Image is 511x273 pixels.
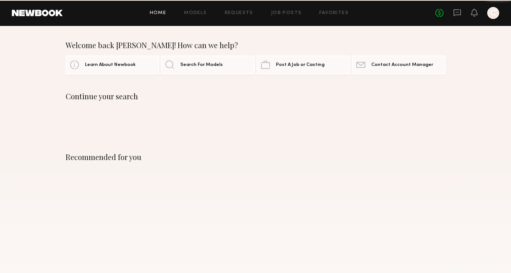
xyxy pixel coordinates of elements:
[319,11,349,16] a: Favorites
[225,11,253,16] a: Requests
[66,41,445,50] div: Welcome back [PERSON_NAME]! How can we help?
[161,56,254,74] a: Search For Models
[257,56,350,74] a: Post A Job or Casting
[180,63,223,67] span: Search For Models
[276,63,324,67] span: Post A Job or Casting
[85,63,136,67] span: Learn About Newbook
[487,7,499,19] a: C
[271,11,302,16] a: Job Posts
[66,92,445,101] div: Continue your search
[150,11,167,16] a: Home
[66,56,159,74] a: Learn About Newbook
[352,56,445,74] a: Contact Account Manager
[371,63,433,67] span: Contact Account Manager
[184,11,207,16] a: Models
[66,153,445,162] div: Recommended for you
